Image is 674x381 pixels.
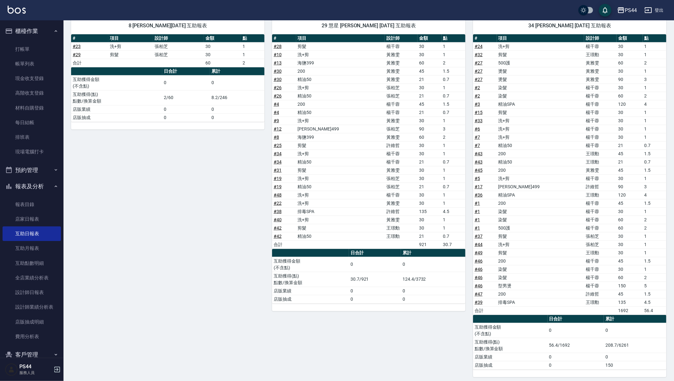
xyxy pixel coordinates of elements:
[497,125,584,133] td: 洗+剪
[475,291,483,297] a: #47
[3,178,61,195] button: 報表及分析
[296,141,385,150] td: 剪髮
[442,158,465,166] td: 0.7
[385,166,417,174] td: 黃雅雯
[417,141,442,150] td: 30
[643,84,666,92] td: 1
[417,50,442,59] td: 30
[475,102,480,107] a: #3
[241,42,264,50] td: 1
[584,34,617,43] th: 設計師
[475,184,483,189] a: #17
[274,126,282,131] a: #12
[296,34,385,43] th: 項目
[385,34,417,43] th: 設計師
[417,59,442,67] td: 60
[584,100,617,108] td: 楊千蓉
[3,271,61,285] a: 全店業績分析表
[584,59,617,67] td: 黃雅雯
[296,100,385,108] td: 200
[442,191,465,199] td: 1
[274,184,282,189] a: #19
[210,90,264,105] td: 8.2/246
[442,141,465,150] td: 1
[417,133,442,141] td: 60
[497,158,584,166] td: 精油50
[617,183,643,191] td: 90
[296,92,385,100] td: 精油50
[3,285,61,300] a: 設計師日報表
[584,183,617,191] td: 許維哲
[442,100,465,108] td: 1.5
[417,174,442,183] td: 30
[274,176,282,181] a: #19
[643,199,666,207] td: 1.5
[71,34,264,67] table: a dense table
[274,60,282,65] a: #13
[617,191,643,199] td: 120
[475,77,483,82] a: #27
[442,67,465,75] td: 1.5
[442,50,465,59] td: 1
[385,174,417,183] td: 張柏芝
[3,197,61,212] a: 報表目錄
[417,183,442,191] td: 21
[274,217,282,222] a: #40
[19,364,52,370] h5: PS44
[643,50,666,59] td: 1
[162,90,210,105] td: 2/60
[385,199,417,207] td: 黃雅雯
[475,118,483,123] a: #33
[643,100,666,108] td: 4
[3,130,61,144] a: 排班表
[385,125,417,133] td: 張柏芝
[71,59,108,67] td: 合計
[296,191,385,199] td: 洗+剪
[296,199,385,207] td: 洗+剪
[153,42,204,50] td: 張柏芝
[8,6,26,14] img: Logo
[241,50,264,59] td: 1
[442,199,465,207] td: 1
[475,201,480,206] a: #1
[475,242,483,247] a: #44
[3,315,61,329] a: 店販抽成明細
[417,108,442,117] td: 21
[497,100,584,108] td: 精油SPA
[643,42,666,50] td: 1
[274,225,282,231] a: #42
[385,150,417,158] td: 楊千蓉
[475,44,483,49] a: #24
[617,133,643,141] td: 30
[497,191,584,199] td: 精油SPA
[241,34,264,43] th: 點
[5,363,18,376] img: Person
[296,59,385,67] td: 海鹽399
[3,86,61,100] a: 高階收支登錄
[108,50,153,59] td: 剪髮
[617,117,643,125] td: 30
[584,75,617,84] td: 黃雅雯
[3,42,61,57] a: 打帳單
[73,44,81,49] a: #23
[643,141,666,150] td: 0.7
[442,150,465,158] td: 1
[3,23,61,39] button: 櫃檯作業
[274,118,279,123] a: #9
[617,50,643,59] td: 30
[296,207,385,216] td: 排毒SPA
[442,183,465,191] td: 0.7
[71,67,264,122] table: a dense table
[475,126,480,131] a: #6
[108,42,153,50] td: 洗+剪
[442,117,465,125] td: 1
[442,108,465,117] td: 0.7
[442,133,465,141] td: 2
[417,199,442,207] td: 30
[497,174,584,183] td: 洗+剪
[385,59,417,67] td: 黃雅雯
[3,144,61,159] a: 現場電腦打卡
[296,183,385,191] td: 精油50
[442,59,465,67] td: 2
[584,84,617,92] td: 楊千蓉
